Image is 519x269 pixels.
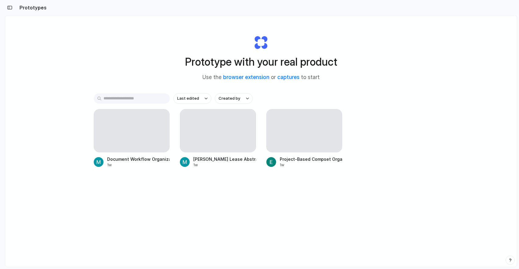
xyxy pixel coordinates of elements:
a: [PERSON_NAME] Lease Abstract Dashboard1w [180,109,256,168]
h1: Prototype with your real product [185,54,337,70]
a: browser extension [223,74,269,80]
button: Last edited [174,93,211,104]
h2: Prototypes [17,4,47,11]
span: Use the or to start [202,74,320,81]
div: [PERSON_NAME] Lease Abstract Dashboard [193,156,256,162]
button: Created by [215,93,253,104]
span: Created by [219,95,240,102]
span: Last edited [177,95,199,102]
a: captures [277,74,300,80]
a: Document Workflow Organization Dashboard1w [94,109,170,168]
div: 1w [280,162,342,168]
div: 1w [193,162,256,168]
div: Project-Based Compset Organizer [280,156,342,162]
a: Project-Based Compset Organizer1w [266,109,342,168]
div: Document Workflow Organization Dashboard [107,156,170,162]
div: 1w [107,162,170,168]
